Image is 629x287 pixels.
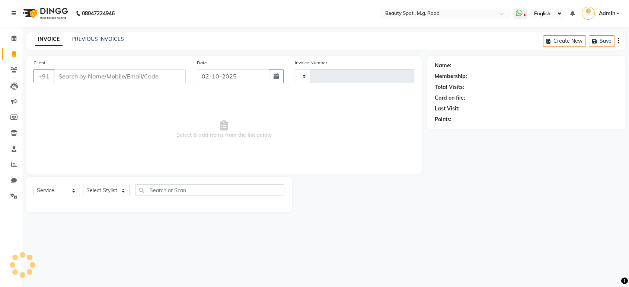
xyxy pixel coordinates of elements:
[435,62,451,70] div: Name:
[71,36,124,42] a: PREVIOUS INVOICES
[197,59,207,66] label: Date
[435,116,451,123] div: Points:
[33,92,414,167] span: Select & add items from the list below
[589,35,615,47] button: Save
[135,184,284,196] input: Search or Scan
[543,35,586,47] button: Create New
[598,10,615,17] span: Admin
[295,59,327,66] label: Invoice Number
[33,69,54,83] button: +91
[33,59,45,66] label: Client
[35,33,63,46] a: INVOICE
[435,72,467,80] div: Membership:
[435,83,464,91] div: Total Visits:
[435,105,460,113] div: Last Visit:
[54,69,186,83] input: Search by Name/Mobile/Email/Code
[82,3,115,24] b: 08047224946
[19,3,70,24] img: logo
[435,94,465,102] div: Card on file:
[582,7,595,20] img: Admin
